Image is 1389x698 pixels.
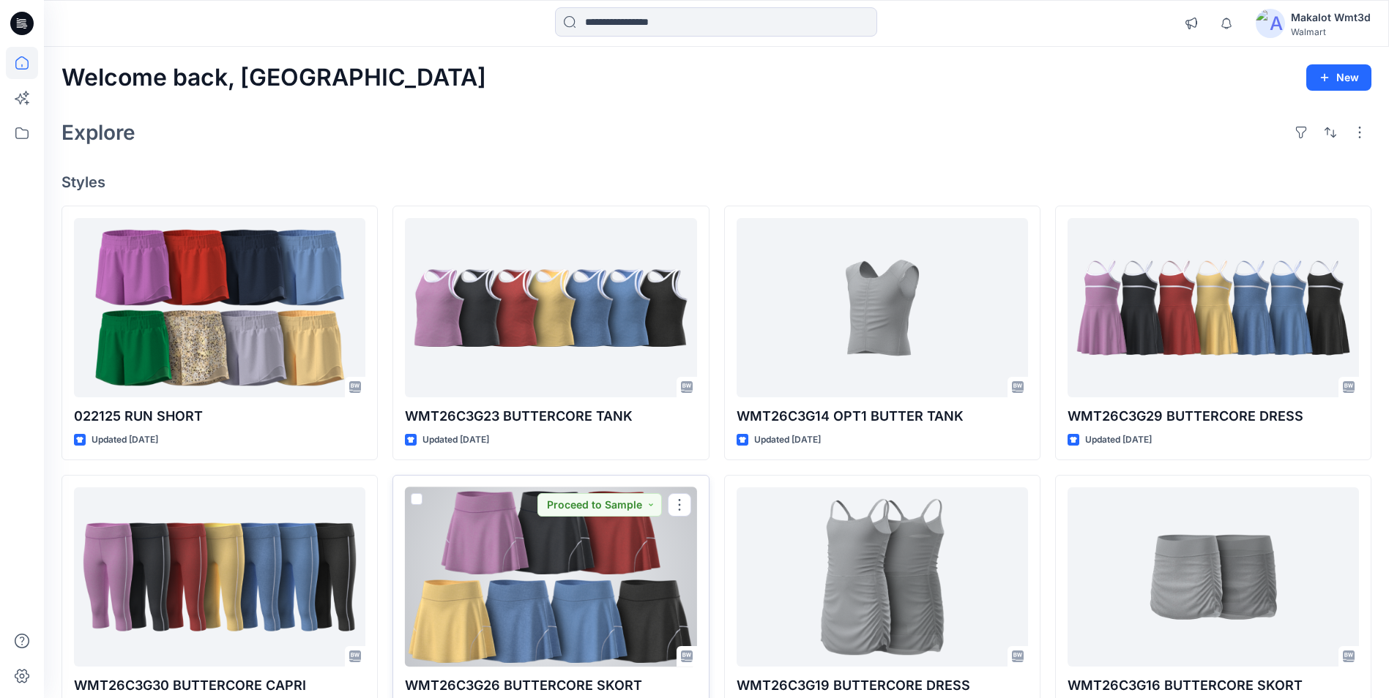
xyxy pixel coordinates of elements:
[737,487,1028,667] a: WMT26C3G19 BUTTERCORE DRESS
[422,432,489,448] p: Updated [DATE]
[737,218,1028,397] a: WMT26C3G14 OPT1 BUTTER TANK
[1085,432,1152,448] p: Updated [DATE]
[74,218,365,397] a: 022125 RUN SHORT
[737,675,1028,696] p: WMT26C3G19 BUTTERCORE DRESS
[1068,218,1359,397] a: WMT26C3G29 BUTTERCORE DRESS
[754,432,821,448] p: Updated [DATE]
[1306,64,1371,91] button: New
[1068,675,1359,696] p: WMT26C3G16 BUTTERCORE SKORT
[1291,26,1371,37] div: Walmart
[62,64,486,91] h2: Welcome back, [GEOGRAPHIC_DATA]
[62,173,1371,191] h4: Styles
[1291,9,1371,26] div: Makalot Wmt3d
[405,218,696,397] a: WMT26C3G23 BUTTERCORE TANK
[74,406,365,427] p: 022125 RUN SHORT
[405,487,696,667] a: WMT26C3G26 BUTTERCORE SKORT
[1256,9,1285,38] img: avatar
[74,675,365,696] p: WMT26C3G30 BUTTERCORE CAPRI
[74,487,365,667] a: WMT26C3G30 BUTTERCORE CAPRI
[405,675,696,696] p: WMT26C3G26 BUTTERCORE SKORT
[62,121,135,144] h2: Explore
[737,406,1028,427] p: WMT26C3G14 OPT1 BUTTER TANK
[1068,487,1359,667] a: WMT26C3G16 BUTTERCORE SKORT
[1068,406,1359,427] p: WMT26C3G29 BUTTERCORE DRESS
[405,406,696,427] p: WMT26C3G23 BUTTERCORE TANK
[92,432,158,448] p: Updated [DATE]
